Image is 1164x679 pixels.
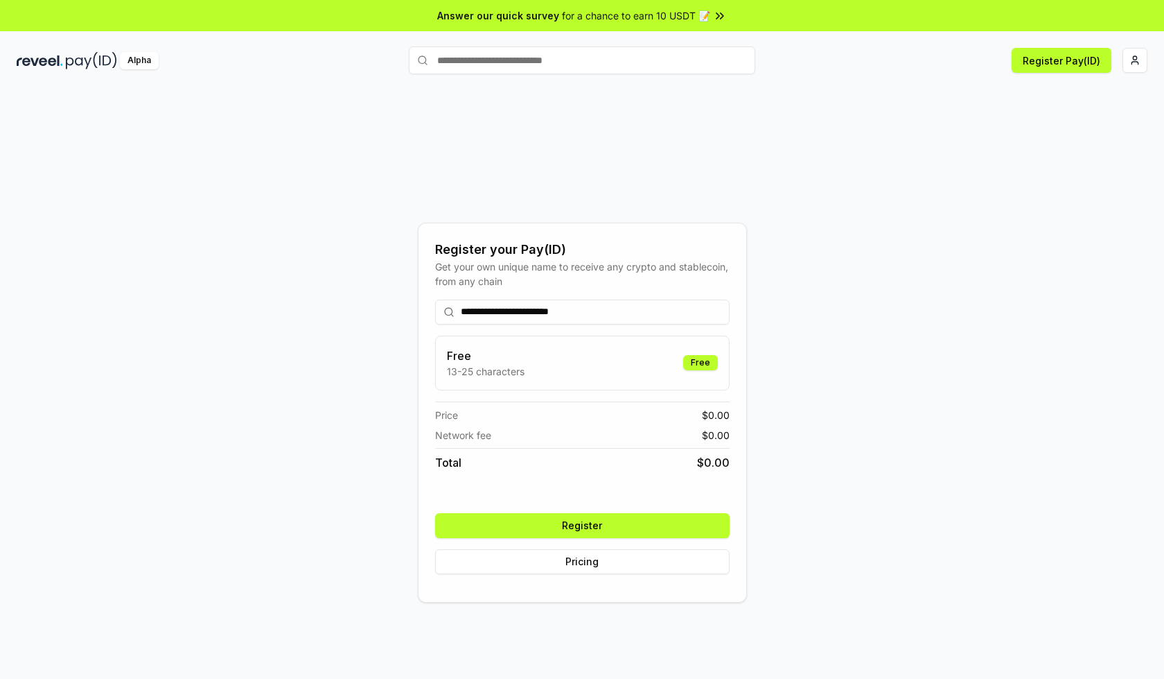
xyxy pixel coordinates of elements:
div: Get your own unique name to receive any crypto and stablecoin, from any chain [435,259,730,289]
span: $ 0.00 [702,408,730,422]
span: $ 0.00 [702,428,730,442]
h3: Free [447,347,524,364]
span: $ 0.00 [697,454,730,471]
p: 13-25 characters [447,364,524,379]
div: Free [683,355,718,370]
span: Network fee [435,428,491,442]
span: Answer our quick survey [437,8,559,23]
div: Alpha [120,52,159,69]
button: Register [435,513,730,538]
button: Register Pay(ID) [1012,48,1111,73]
span: for a chance to earn 10 USDT 📝 [562,8,710,23]
span: Total [435,454,461,471]
div: Register your Pay(ID) [435,240,730,259]
img: pay_id [66,52,117,69]
span: Price [435,408,458,422]
img: reveel_dark [17,52,63,69]
button: Pricing [435,549,730,574]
